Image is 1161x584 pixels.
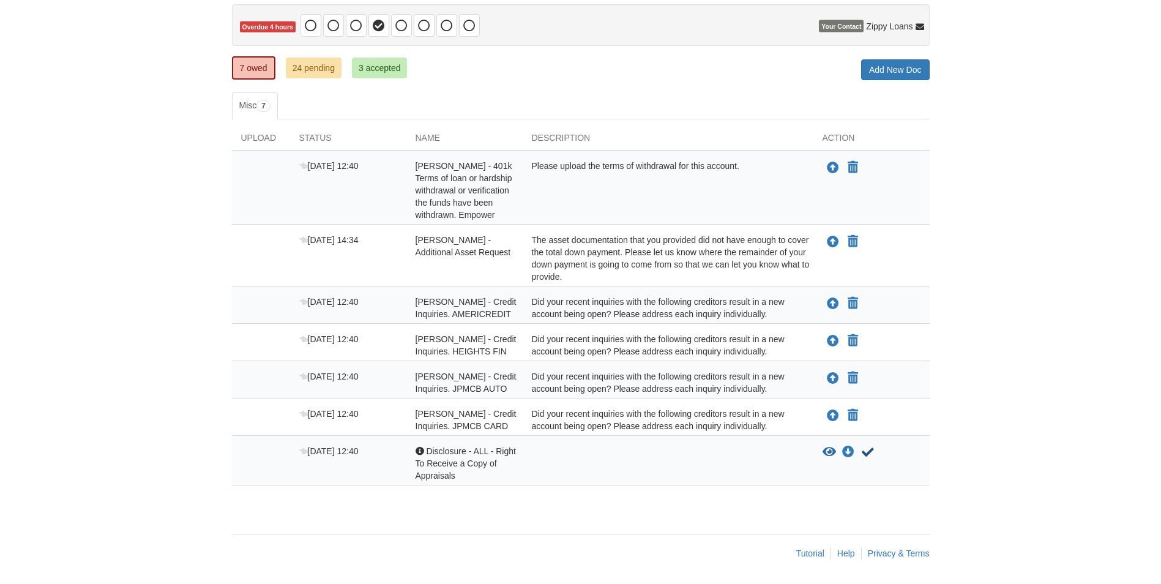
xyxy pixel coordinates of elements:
span: [PERSON_NAME] - 401k Terms of loan or hardship withdrawal or verification the funds have been wit... [416,161,512,220]
a: 24 pending [286,58,342,78]
button: Declare Destini Hampton - Credit Inquiries. AMERICREDIT not applicable [846,296,859,311]
button: Declare Destini Hampton - Credit Inquiries. JPMCB CARD not applicable [846,408,859,423]
div: Description [523,132,813,150]
span: 7 [256,100,271,112]
div: Action [813,132,930,150]
div: Name [406,132,523,150]
button: Declare Destini Hampton - Additional Asset Request not applicable [846,234,859,249]
span: [PERSON_NAME] - Additional Asset Request [416,235,511,257]
button: Upload Destini Hampton - Additional Asset Request [826,234,840,250]
button: Declare Destini Hampton - Credit Inquiries. JPMCB AUTO not applicable [846,371,859,386]
div: Did your recent inquiries with the following creditors result in a new account being open? Please... [523,408,813,432]
a: Misc [232,92,278,119]
span: [PERSON_NAME] - Credit Inquiries. HEIGHTS FIN [416,334,517,356]
span: Your Contact [819,20,864,32]
span: [DATE] 12:40 [299,334,359,344]
a: Help [837,548,855,558]
button: Declare Destini Hampton - Credit Inquiries. HEIGHTS FIN not applicable [846,334,859,348]
a: Download Disclosure - ALL - Right To Receive a Copy of Appraisals [842,447,854,457]
span: [DATE] 12:40 [299,446,359,456]
span: [DATE] 12:40 [299,409,359,419]
div: Status [290,132,406,150]
button: Acknowledge receipt of document [860,445,875,460]
button: Upload Destini Hampton - Credit Inquiries. AMERICREDIT [826,296,840,312]
button: Upload Destini Hampton - Credit Inquiries. HEIGHTS FIN [826,333,840,349]
a: 3 accepted [352,58,408,78]
span: Zippy Loans [866,20,913,32]
button: Declare Destini Hampton - 401k Terms of loan or hardship withdrawal or verification the funds hav... [846,160,859,175]
span: [PERSON_NAME] - Credit Inquiries. JPMCB AUTO [416,372,517,394]
div: Please upload the terms of withdrawal for this account. [523,160,813,221]
span: [DATE] 12:40 [299,372,359,381]
span: [PERSON_NAME] - Credit Inquiries. JPMCB CARD [416,409,517,431]
button: Upload Destini Hampton - Credit Inquiries. JPMCB CARD [826,408,840,424]
span: [DATE] 14:34 [299,235,359,245]
a: 7 owed [232,56,275,80]
div: The asset documentation that you provided did not have enough to cover the total down payment. Pl... [523,234,813,283]
div: Did your recent inquiries with the following creditors result in a new account being open? Please... [523,296,813,320]
a: Privacy & Terms [868,548,930,558]
button: Upload Destini Hampton - Credit Inquiries. JPMCB AUTO [826,370,840,386]
div: Did your recent inquiries with the following creditors result in a new account being open? Please... [523,333,813,358]
span: [PERSON_NAME] - Credit Inquiries. AMERICREDIT [416,297,517,319]
span: [DATE] 12:40 [299,161,359,171]
div: Did your recent inquiries with the following creditors result in a new account being open? Please... [523,370,813,395]
div: Upload [232,132,290,150]
span: Disclosure - ALL - Right To Receive a Copy of Appraisals [416,446,516,481]
a: Add New Doc [861,59,930,80]
button: View Disclosure - ALL - Right To Receive a Copy of Appraisals [823,446,836,459]
a: Tutorial [796,548,824,558]
button: Upload Destini Hampton - 401k Terms of loan or hardship withdrawal or verification the funds have... [826,160,840,176]
span: [DATE] 12:40 [299,297,359,307]
span: Overdue 4 hours [240,21,296,33]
